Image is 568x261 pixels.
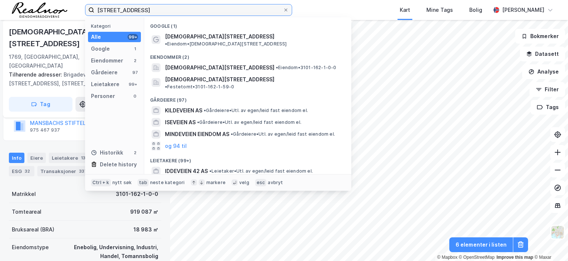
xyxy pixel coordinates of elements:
[502,6,544,14] div: [PERSON_NAME]
[49,153,90,163] div: Leietakere
[9,52,128,70] div: 1769, [GEOGRAPHIC_DATA], [GEOGRAPHIC_DATA]
[27,153,46,163] div: Eiere
[515,29,565,44] button: Bokmerker
[133,225,158,234] div: 18 983 ㎡
[231,131,233,137] span: •
[165,63,274,72] span: [DEMOGRAPHIC_DATA][STREET_ADDRESS]
[91,56,123,65] div: Eiendommer
[130,207,158,216] div: 919 087 ㎡
[426,6,453,14] div: Mine Tags
[91,92,115,101] div: Personer
[165,32,274,41] span: [DEMOGRAPHIC_DATA][STREET_ADDRESS]
[144,91,351,105] div: Gårdeiere (97)
[78,167,88,175] div: 337
[9,71,64,78] span: Tilhørende adresser:
[231,131,335,137] span: Gårdeiere • Utl. av egen/leid fast eiendom el.
[165,130,229,139] span: MINDEVEIEN EIENDOM AS
[9,97,72,112] button: Tag
[132,150,138,156] div: 2
[165,167,208,176] span: IDDEVEIEN 42 AS
[132,93,138,99] div: 0
[204,108,206,113] span: •
[469,6,482,14] div: Bolig
[12,225,54,234] div: Bruksareal (BRA)
[459,255,495,260] a: OpenStreetMap
[91,23,141,29] div: Kategori
[37,166,91,176] div: Transaksjoner
[165,84,167,89] span: •
[209,168,212,174] span: •
[551,225,565,239] img: Z
[12,243,49,252] div: Eiendomstype
[522,64,565,79] button: Analyse
[150,180,185,186] div: neste kategori
[91,33,101,41] div: Alle
[12,190,36,199] div: Matrikkel
[531,100,565,115] button: Tags
[165,41,167,47] span: •
[276,65,337,71] span: Eiendom • 3101-162-1-0-0
[91,68,118,77] div: Gårdeiere
[239,180,249,186] div: velg
[128,81,138,87] div: 99+
[449,237,513,252] button: 6 elementer i listen
[138,179,149,186] div: tab
[520,47,565,61] button: Datasett
[58,243,158,261] div: Enebolig, Undervisning, Industri, Handel, Tomannsbolig
[9,153,24,163] div: Info
[132,46,138,52] div: 1
[400,6,410,14] div: Kart
[144,17,351,31] div: Google (1)
[12,207,41,216] div: Tomteareal
[437,255,457,260] a: Mapbox
[255,179,267,186] div: esc
[91,80,119,89] div: Leietakere
[204,108,308,113] span: Gårdeiere • Utl. av egen/leid fast eiendom el.
[12,2,67,18] img: realnor-logo.934646d98de889bb5806.png
[9,26,149,50] div: [DEMOGRAPHIC_DATA][STREET_ADDRESS]
[531,226,568,261] div: Kontrollprogram for chat
[531,226,568,261] iframe: Chat Widget
[132,70,138,75] div: 97
[9,166,34,176] div: ESG
[497,255,533,260] a: Improve this map
[530,82,565,97] button: Filter
[144,48,351,62] div: Eiendommer (2)
[100,160,137,169] div: Delete history
[91,44,110,53] div: Google
[268,180,283,186] div: avbryt
[116,190,158,199] div: 3101-162-1-0-0
[165,142,187,150] button: og 94 til
[128,34,138,40] div: 99+
[112,180,132,186] div: nytt søk
[206,180,226,186] div: markere
[30,127,60,133] div: 975 467 937
[165,106,202,115] span: KILDEVEIEN AS
[91,179,111,186] div: Ctrl + k
[132,58,138,64] div: 2
[276,65,278,70] span: •
[9,70,155,88] div: Brigadeveien 2, [STREET_ADDRESS], [STREET_ADDRESS]
[94,4,283,16] input: Søk på adresse, matrikkel, gårdeiere, leietakere eller personer
[165,41,287,47] span: Eiendom • [DEMOGRAPHIC_DATA][STREET_ADDRESS]
[197,119,301,125] span: Gårdeiere • Utl. av egen/leid fast eiendom el.
[165,75,274,84] span: [DEMOGRAPHIC_DATA][STREET_ADDRESS]
[165,118,196,127] span: ISEVEIEN AS
[209,168,313,174] span: Leietaker • Utl. av egen/leid fast eiendom el.
[144,152,351,165] div: Leietakere (99+)
[91,148,123,157] div: Historikk
[165,84,234,90] span: Festetomt • 3101-162-1-59-0
[197,119,199,125] span: •
[23,167,31,175] div: 32
[80,154,87,162] div: 13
